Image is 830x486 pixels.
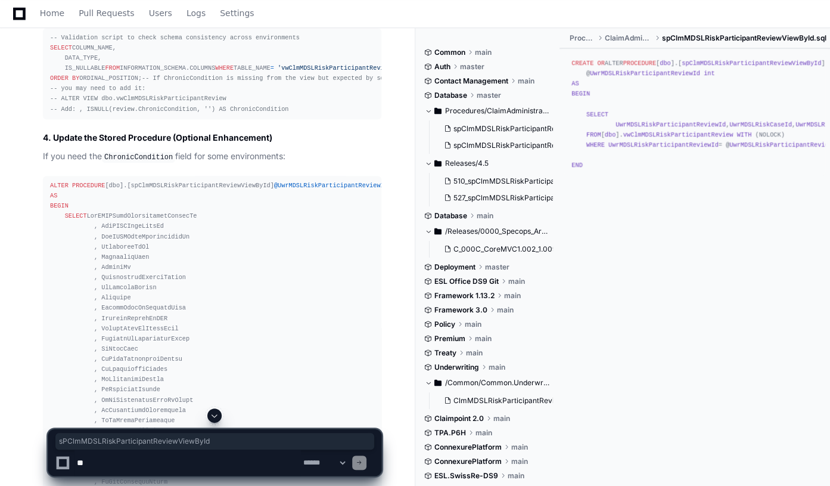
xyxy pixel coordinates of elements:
[623,60,656,67] span: PROCEDURE
[445,378,551,388] span: /Common/Common.Underwriting/Common.Underwriting.Entities/View
[571,80,579,87] span: AS
[439,137,554,154] button: spClmMDSLRiskParticipantReviewViewByUwrMDSLRiskParticipantId.sql
[571,162,582,169] span: END
[50,34,300,41] span: -- Validation script to check schema consistency across environments
[271,64,274,72] span: =
[571,58,818,171] div: ALTER [ ].[ ] @ , , , , , , , , , , , , , , , , , , , , , , , , , , , , , , , , , , , , , , , , ,...
[79,10,134,17] span: Pull Requests
[504,291,521,301] span: main
[434,277,499,286] span: ESL Office DS9 Git
[434,62,450,72] span: Auth
[477,91,501,100] span: master
[434,76,508,86] span: Contact Management
[425,101,551,120] button: Procedures/ClaimAdministration
[434,305,487,315] span: Framework 3.0
[737,131,752,138] span: WITH
[434,363,479,372] span: Underwriting
[586,131,601,138] span: FROM
[43,132,381,144] h3: 4. Update the Stored Procedure (Optional Enhancement)
[274,182,388,189] span: @UwrMDSLRiskParticipantReviewId
[434,104,442,118] svg: Directory
[50,106,288,113] span: -- Add: , ISNULL(review.ChronicCondition, '') AS ChronicCondition
[453,396,590,405] span: ClmMDSLRiskParticipantReviewView.cs
[50,85,145,92] span: -- you may need to add it:
[102,152,175,163] code: ChronicCondition
[608,141,719,148] span: UwrMDSLRiskParticipantReviewId
[489,363,505,372] span: main
[439,392,554,409] button: ClmMDSLRiskParticipantReviewView.cs
[434,334,465,343] span: Premium
[434,291,495,301] span: Framework 1.13.2
[660,60,670,67] span: dbo
[704,70,714,77] span: int
[59,437,371,446] span: sPClmMDSLRiskParticipantReviewViewById
[571,60,593,67] span: CREATE
[220,10,254,17] span: Settings
[425,222,551,241] button: /Releases/0000_Specops_Archive/1.001 to 1.020 Consolidated
[425,373,551,392] button: /Common/Common.Underwriting/Common.Underwriting.Entities/View
[477,211,493,221] span: main
[186,10,206,17] span: Logs
[50,202,69,209] span: BEGIN
[466,348,483,358] span: main
[65,212,87,219] span: SELECT
[434,91,467,100] span: Database
[74,450,301,476] textarea: To enrich screen reader interactions, please activate Accessibility in Grammarly extension settings
[149,10,172,17] span: Users
[50,192,57,199] span: AS
[434,48,465,57] span: Common
[586,111,608,118] span: SELECT
[439,190,554,206] button: 527_spClmMDSLRiskParticipantReviewViewByUwrMDSLRiskParticipantId.sql
[142,75,424,82] span: -- If ChronicCondition is missing from the view but expected by some clients,
[605,131,615,138] span: dbo
[453,244,568,254] span: C_000C_CoreMVC1.002_1.009.sql
[50,182,69,189] span: ALTER
[682,60,821,67] span: spClmMDSLRiskParticipantReviewViewById
[439,120,554,137] button: spClmMDSLRiskParticipantReviewViewById.sql
[50,33,374,114] div: COLUMN_NAME, DATA_TYPE, IS_NULLABLE INFORMATION_SCHEMA.COLUMNS TABLE_NAME ORDINAL_POSITION;
[518,76,534,86] span: main
[508,277,525,286] span: main
[590,70,700,77] span: UwrMDSLRiskParticipantReviewId
[453,124,615,134] span: spClmMDSLRiskParticipantReviewViewById.sql
[50,44,72,51] span: SELECT
[434,320,455,329] span: Policy
[434,224,442,239] svg: Directory
[72,75,79,82] span: BY
[445,227,551,236] span: /Releases/0000_Specops_Archive/1.001 to 1.020 Consolidated
[465,320,481,329] span: main
[605,33,652,43] span: ClaimAdministration
[475,48,492,57] span: main
[434,262,475,272] span: Deployment
[571,90,590,97] span: BEGIN
[755,131,784,138] span: (NOLOCK)
[475,334,492,343] span: main
[434,211,467,221] span: Database
[43,150,381,164] p: If you need the field for some environments:
[586,141,605,148] span: WHERE
[453,193,716,203] span: 527_spClmMDSLRiskParticipantReviewViewByUwrMDSLRiskParticipantId.sql
[485,262,509,272] span: master
[615,121,726,128] span: UwrMDSLRiskParticipantReviewId
[434,156,442,171] svg: Directory
[439,173,554,190] button: 510_spClmMDSLRiskParticipantReviewViewById.sql
[50,75,69,82] span: ORDER
[434,348,456,358] span: Treaty
[445,159,489,168] span: Releases/4.5
[434,376,442,390] svg: Directory
[453,177,629,186] span: 510_spClmMDSLRiskParticipantReviewViewById.sql
[72,182,105,189] span: PROCEDURE
[439,241,554,258] button: C_000C_CoreMVC1.002_1.009.sql
[453,141,701,150] span: spClmMDSLRiskParticipantReviewViewByUwrMDSLRiskParticipantId.sql
[623,131,733,138] span: vwClmMDSLRiskParticipantReview
[425,154,551,173] button: Releases/4.5
[215,64,234,72] span: WHERE
[569,33,595,43] span: Procedures
[597,60,604,67] span: OR
[445,106,551,116] span: Procedures/ClaimAdministration
[105,64,120,72] span: FROM
[40,10,64,17] span: Home
[729,121,792,128] span: UwrMDSLRiskCaseId
[460,62,484,72] span: master
[662,33,826,43] span: spClmMDSLRiskParticipantReviewViewById.sql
